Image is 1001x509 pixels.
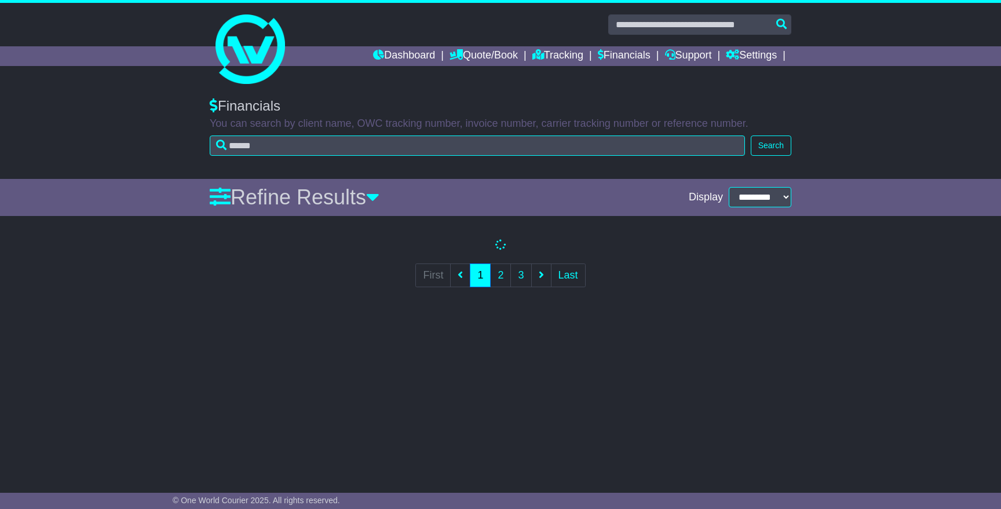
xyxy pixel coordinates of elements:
[210,98,791,115] div: Financials
[510,263,531,287] a: 3
[450,46,518,66] a: Quote/Book
[598,46,651,66] a: Financials
[751,136,791,156] button: Search
[532,46,583,66] a: Tracking
[470,263,491,287] a: 1
[490,263,511,287] a: 2
[665,46,712,66] a: Support
[551,263,586,287] a: Last
[210,118,791,130] p: You can search by client name, OWC tracking number, invoice number, carrier tracking number or re...
[689,191,723,204] span: Display
[726,46,777,66] a: Settings
[210,185,379,209] a: Refine Results
[373,46,435,66] a: Dashboard
[173,496,340,505] span: © One World Courier 2025. All rights reserved.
